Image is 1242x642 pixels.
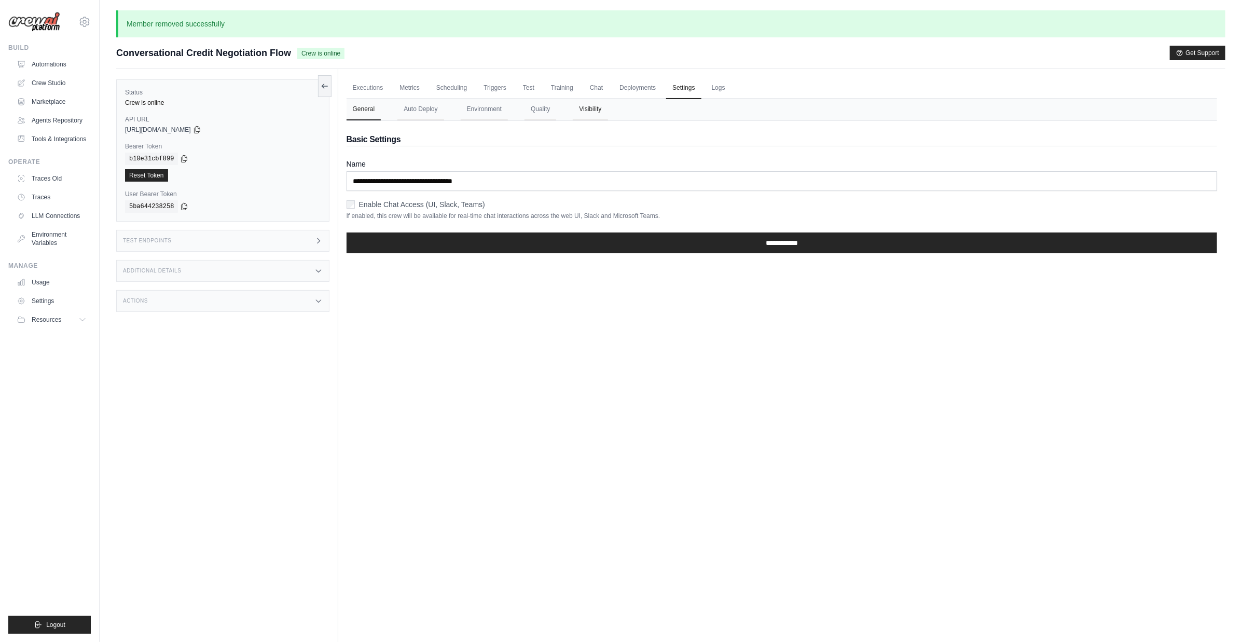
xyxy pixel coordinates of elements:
[125,190,321,198] label: User Bearer Token
[125,115,321,124] label: API URL
[613,77,662,99] a: Deployments
[12,93,91,110] a: Marketplace
[125,88,321,97] label: Status
[545,77,579,99] a: Training
[32,316,61,324] span: Resources
[116,46,291,60] span: Conversational Credit Negotiation Flow
[347,99,1217,120] nav: Tabs
[123,268,181,274] h3: Additional Details
[573,99,608,120] button: Visibility
[12,112,91,129] a: Agents Repository
[46,621,65,629] span: Logout
[12,75,91,91] a: Crew Studio
[393,77,426,99] a: Metrics
[125,126,191,134] span: [URL][DOMAIN_NAME]
[12,131,91,147] a: Tools & Integrations
[359,199,485,210] label: Enable Chat Access (UI, Slack, Teams)
[477,77,513,99] a: Triggers
[8,616,91,634] button: Logout
[430,77,473,99] a: Scheduling
[297,48,344,59] span: Crew is online
[123,298,148,304] h3: Actions
[584,77,609,99] a: Chat
[125,153,178,165] code: b10e31cbf899
[12,189,91,206] a: Traces
[125,142,321,151] label: Bearer Token
[525,99,556,120] button: Quality
[12,56,91,73] a: Automations
[12,208,91,224] a: LLM Connections
[461,99,508,120] button: Environment
[12,274,91,291] a: Usage
[12,293,91,309] a: Settings
[1170,46,1225,60] button: Get Support
[116,10,1225,37] p: Member removed successfully
[12,170,91,187] a: Traces Old
[347,159,1217,169] label: Name
[347,77,390,99] a: Executions
[125,99,321,107] div: Crew is online
[125,169,168,182] a: Reset Token
[347,99,381,120] button: General
[517,77,541,99] a: Test
[123,238,172,244] h3: Test Endpoints
[347,133,1217,146] h2: Basic Settings
[8,158,91,166] div: Operate
[347,212,1217,220] p: If enabled, this crew will be available for real-time chat interactions across the web UI, Slack ...
[12,226,91,251] a: Environment Variables
[8,44,91,52] div: Build
[125,200,178,213] code: 5ba644238258
[397,99,444,120] button: Auto Deploy
[8,262,91,270] div: Manage
[666,77,701,99] a: Settings
[8,12,60,32] img: Logo
[12,311,91,328] button: Resources
[706,77,732,99] a: Logs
